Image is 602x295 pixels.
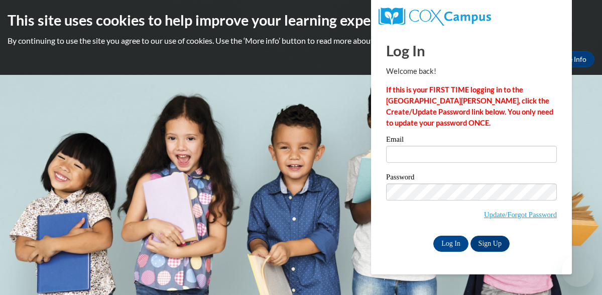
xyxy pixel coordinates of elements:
[386,85,553,127] strong: If this is your FIRST TIME logging in to the [GEOGRAPHIC_DATA][PERSON_NAME], click the Create/Upd...
[386,136,557,146] label: Email
[386,66,557,77] p: Welcome back!
[386,173,557,183] label: Password
[484,211,557,219] a: Update/Forgot Password
[562,255,594,287] iframe: Button to launch messaging window
[433,236,468,252] input: Log In
[470,236,510,252] a: Sign Up
[386,40,557,61] h1: Log In
[8,10,594,30] h2: This site uses cookies to help improve your learning experience.
[379,8,491,26] img: COX Campus
[8,35,594,46] p: By continuing to use the site you agree to our use of cookies. Use the ‘More info’ button to read...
